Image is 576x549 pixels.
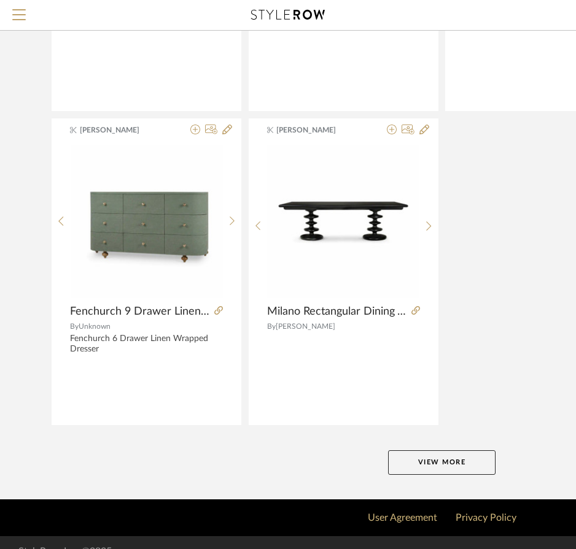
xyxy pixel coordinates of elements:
span: Fenchurch 9 Drawer Linen Wrapped Dresser [70,305,209,318]
span: Unknown [79,323,111,330]
button: View More [388,450,496,475]
img: Fenchurch 9 Drawer Linen Wrapped Dresser [71,145,223,298]
span: By [70,323,79,330]
span: [PERSON_NAME] [276,125,354,136]
img: Milano Rectangular Dining Table 96" [267,145,419,298]
span: [PERSON_NAME] [80,125,157,136]
span: [PERSON_NAME] [276,323,335,330]
a: Privacy Policy [456,513,516,523]
span: Milano Rectangular Dining Table 96" [267,305,407,318]
a: User Agreement [368,513,437,523]
div: Fenchurch 6 Drawer Linen Wrapped Dresser [70,334,223,355]
div: 0 [267,145,419,298]
span: By [267,323,276,330]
